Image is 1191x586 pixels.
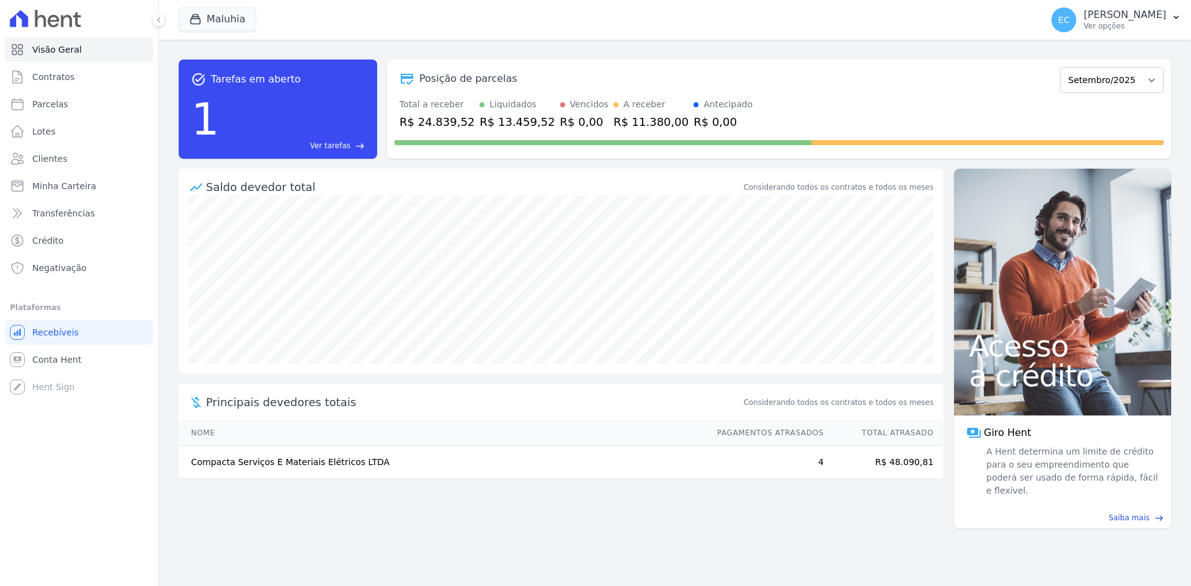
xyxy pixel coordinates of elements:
[1108,512,1149,523] span: Saiba mais
[5,119,153,144] a: Lotes
[399,113,475,130] div: R$ 24.839,52
[191,72,206,87] span: task_alt
[225,140,365,151] a: Ver tarefas east
[32,43,82,56] span: Visão Geral
[206,394,741,411] span: Principais devedores totais
[984,425,1031,440] span: Giro Hent
[179,446,705,479] td: Compacta Serviços E Materiais Elétricos LTDA
[969,361,1156,391] span: a crédito
[1084,9,1166,21] p: [PERSON_NAME]
[399,98,475,111] div: Total a receber
[32,153,67,165] span: Clientes
[5,201,153,226] a: Transferências
[32,326,79,339] span: Recebíveis
[5,347,153,372] a: Conta Hent
[5,37,153,62] a: Visão Geral
[32,98,68,110] span: Parcelas
[824,446,943,479] td: R$ 48.090,81
[32,353,81,366] span: Conta Hent
[5,255,153,280] a: Negativação
[1084,21,1166,31] p: Ver opções
[10,300,148,315] div: Plataformas
[5,228,153,253] a: Crédito
[570,98,609,111] div: Vencidos
[179,7,256,31] button: Maluhia
[179,420,705,446] th: Nome
[613,113,689,130] div: R$ 11.380,00
[5,146,153,171] a: Clientes
[32,180,96,192] span: Minha Carteira
[824,420,943,446] th: Total Atrasado
[191,87,220,151] div: 1
[480,113,555,130] div: R$ 13.459,52
[211,72,301,87] span: Tarefas em aberto
[32,262,87,274] span: Negativação
[961,512,1164,523] a: Saiba mais east
[1058,16,1070,24] span: EC
[206,179,741,195] div: Saldo devedor total
[489,98,537,111] div: Liquidados
[310,140,350,151] span: Ver tarefas
[694,113,752,130] div: R$ 0,00
[744,397,934,408] span: Considerando todos os contratos e todos os meses
[744,182,934,193] div: Considerando todos os contratos e todos os meses
[984,445,1159,497] span: A Hent determina um limite de crédito para o seu empreendimento que poderá ser usado de forma ráp...
[560,113,609,130] div: R$ 0,00
[419,71,517,86] div: Posição de parcelas
[623,98,666,111] div: A receber
[705,446,824,479] td: 4
[32,234,64,247] span: Crédito
[5,92,153,117] a: Parcelas
[32,207,95,220] span: Transferências
[1042,2,1191,37] button: EC [PERSON_NAME] Ver opções
[1154,513,1164,523] span: east
[5,174,153,198] a: Minha Carteira
[5,64,153,89] a: Contratos
[355,141,365,151] span: east
[32,71,74,83] span: Contratos
[703,98,752,111] div: Antecipado
[969,331,1156,361] span: Acesso
[32,125,56,138] span: Lotes
[705,420,824,446] th: Pagamentos Atrasados
[5,320,153,345] a: Recebíveis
